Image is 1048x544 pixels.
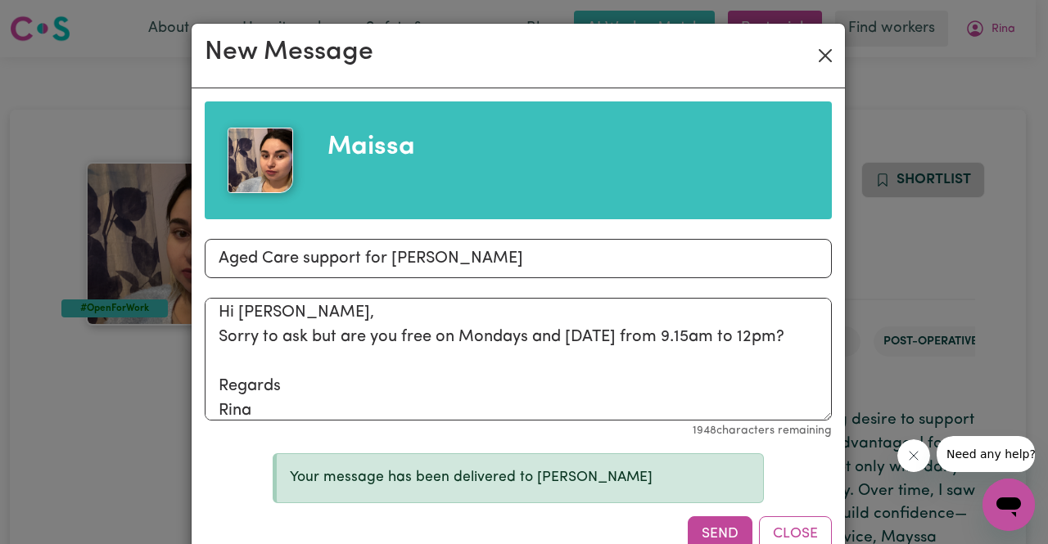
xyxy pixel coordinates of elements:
iframe: Message from company [937,436,1035,472]
p: Your message has been delivered to [PERSON_NAME] [290,467,750,488]
input: Subject [205,239,832,278]
img: Maissa [228,128,293,193]
span: Need any help? [10,11,99,25]
iframe: Close message [897,439,930,472]
span: Maissa [327,134,415,160]
h2: New Message [205,37,373,68]
textarea: Hi [PERSON_NAME], Sorry to ask but are you free on Mondays and [DATE] from 9.15am to 12pm? Regard... [205,298,832,420]
small: 1948 characters remaining [693,425,832,437]
iframe: Button to launch messaging window [982,479,1035,531]
button: Close [812,43,838,69]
